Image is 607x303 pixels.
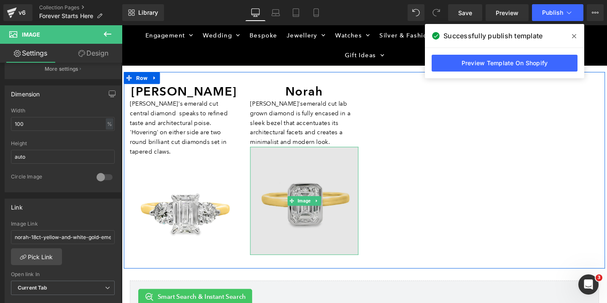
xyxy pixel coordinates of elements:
[11,271,115,277] div: Open link In
[306,4,326,21] a: Mobile
[39,4,122,11] a: Collection Pages
[11,221,115,227] div: Image Link
[286,4,306,21] a: Tablet
[11,117,115,131] input: auto
[135,62,249,77] h1: Norah
[45,65,78,73] p: More settings
[532,4,583,21] button: Publish
[11,108,115,114] div: Width
[135,77,249,128] p: [PERSON_NAME]'s
[183,180,200,190] span: Image
[408,4,424,21] button: Undo
[39,13,93,19] span: Forever Starts Here
[135,79,240,127] span: emerald cut lab grown diamond is fully encased in a sleek bezel that accentuates its architectura...
[245,4,266,21] a: Desktop
[201,180,209,190] a: Expand / Collapse
[13,49,29,62] span: Row
[29,49,40,62] a: Expand / Collapse
[578,274,599,295] iframe: Intercom live chat
[122,4,164,21] a: New Library
[3,4,32,21] a: v6
[11,150,115,164] input: auto
[596,274,602,281] span: 3
[587,4,604,21] button: More
[138,9,158,16] span: Library
[11,86,40,98] div: Dimension
[266,4,286,21] a: Laptop
[428,4,445,21] button: Redo
[11,199,23,211] div: Link
[106,118,113,130] div: %
[496,8,518,17] span: Preview
[22,31,40,38] span: Image
[230,21,280,42] a: Gift Ideas
[18,284,48,291] b: Current Tab
[38,281,130,291] span: Smart Search & Instant Search
[11,173,88,182] div: Circle Image
[458,8,472,17] span: Save
[11,141,115,146] div: Height
[5,59,121,79] button: More settings
[486,4,529,21] a: Preview
[11,230,115,244] input: https://your-shop.myshopify.com
[11,248,62,265] a: Pick Link
[432,55,577,72] a: Preview Template On Shopify
[542,9,563,16] span: Publish
[63,44,124,63] a: Design
[17,7,27,18] div: v6
[8,62,122,77] h1: [PERSON_NAME]
[443,31,543,41] span: Successfully publish template
[8,77,122,138] p: [PERSON_NAME]'s emerald cut central diamond speaks to refined taste and architectural poise. 'Hov...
